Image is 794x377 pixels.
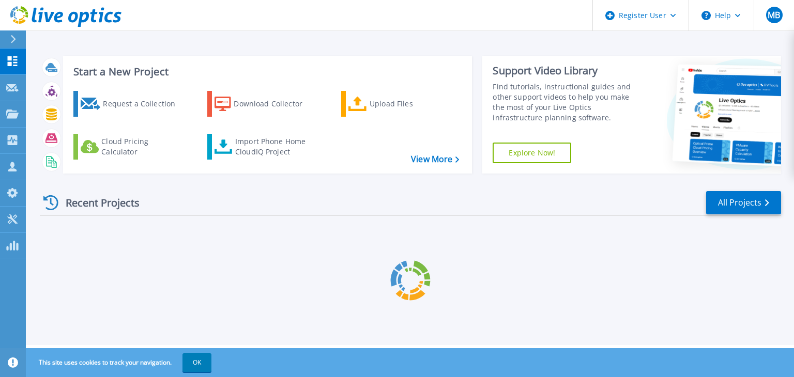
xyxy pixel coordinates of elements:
[411,154,459,164] a: View More
[73,91,189,117] a: Request a Collection
[234,93,316,114] div: Download Collector
[182,353,211,372] button: OK
[101,136,184,157] div: Cloud Pricing Calculator
[493,64,643,77] div: Support Video Library
[493,82,643,123] div: Find tutorials, instructional guides and other support videos to help you make the most of your L...
[73,66,459,77] h3: Start a New Project
[235,136,316,157] div: Import Phone Home CloudIQ Project
[40,190,154,215] div: Recent Projects
[370,93,452,114] div: Upload Files
[341,91,456,117] a: Upload Files
[493,143,571,163] a: Explore Now!
[103,93,186,114] div: Request a Collection
[706,191,781,214] a: All Projects
[207,91,323,117] a: Download Collector
[768,11,780,19] span: MB
[73,134,189,160] a: Cloud Pricing Calculator
[28,353,211,372] span: This site uses cookies to track your navigation.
